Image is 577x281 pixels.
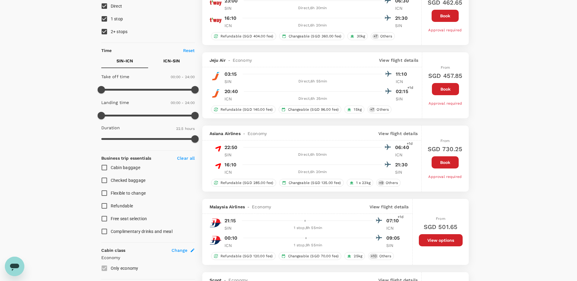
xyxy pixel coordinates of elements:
[233,57,252,63] span: Economy
[395,144,410,151] p: 06:40
[210,130,241,137] span: Asiana Airlines
[218,107,275,112] span: Refundable (SGD 140.00 fee)
[211,179,276,187] div: Refundable (SGD 285.00 fee)
[224,96,240,102] p: ICN
[111,216,147,221] span: Free seat selection
[243,23,382,29] div: Direct , 6h 20min
[111,229,172,234] span: Complimentary drinks and meal
[441,65,450,70] span: From
[369,107,375,112] span: + 7
[243,96,383,102] div: Direct , 6h 35min
[224,78,240,85] p: SIN
[101,248,126,253] strong: Cabin class
[111,29,128,34] span: 2+ stops
[432,10,459,22] button: Book
[224,88,238,95] p: 20:40
[243,242,373,248] div: 1 stop , 9h 55min
[354,180,373,186] span: 1 x 23kg
[407,85,413,91] span: +1d
[243,152,382,158] div: Direct , 6h 50min
[210,57,226,63] span: Jeju Air
[111,16,123,21] span: 1 stop
[116,58,133,64] p: SIN - ICN
[370,204,409,210] p: View flight details
[111,4,122,9] span: Direct
[370,254,378,259] span: + 10
[210,144,222,156] img: OZ
[395,152,410,158] p: ICN
[279,179,344,187] div: Changeable (SGD 135.00 fee)
[248,130,267,137] span: Economy
[224,217,236,224] p: 21:15
[101,255,195,261] p: Economy
[218,254,275,259] span: Refundable (SGD 120.00 fee)
[210,88,222,100] img: 7C
[428,144,463,154] h6: SGD 730.25
[371,32,395,40] div: +7Others
[368,252,394,260] div: +10Others
[286,180,343,186] span: Changeable (SGD 135.00 fee)
[210,161,222,173] img: OZ
[432,156,459,168] button: Book
[395,161,410,168] p: 21:30
[171,75,195,79] span: 00:00 - 24:00
[101,125,120,131] p: Duration
[224,161,237,168] p: 16:10
[101,47,112,54] p: Time
[224,71,237,78] p: 03:15
[344,106,364,113] div: 15kg
[211,32,276,40] div: Refundable (SGD 404.00 fee)
[377,254,394,259] span: Others
[436,217,445,221] span: From
[111,165,140,170] span: Cabin baggage
[101,99,129,106] p: Landing time
[210,217,222,229] img: MH
[111,178,146,183] span: Checked baggage
[374,107,391,112] span: Others
[396,96,411,102] p: SIN
[224,23,240,29] p: ICN
[395,23,410,29] p: SIN
[211,106,276,113] div: Refundable (SGD 140.00 fee)
[252,204,271,210] span: Economy
[286,107,341,112] span: Changeable (SGD 96.00 fee)
[432,83,459,95] button: Book
[101,74,130,80] p: Take off time
[386,217,401,224] p: 07:10
[5,257,24,276] iframe: Button to launch messaging window
[386,234,401,242] p: 09:05
[224,15,237,22] p: 16:10
[224,169,240,175] p: ICN
[440,139,450,143] span: From
[428,28,462,32] span: Approval required
[111,266,138,271] span: Only economy
[386,225,401,231] p: ICN
[241,130,248,137] span: -
[279,252,342,260] div: Changeable (SGD 70.00 fee)
[378,130,418,137] p: View flight details
[383,180,400,186] span: Others
[171,101,195,105] span: 00:00 - 24:00
[111,203,133,208] span: Refundable
[183,47,195,54] p: Reset
[372,34,379,39] span: + 7
[395,15,410,22] p: 21:30
[210,70,222,82] img: 7C
[396,71,411,78] p: 11:10
[376,179,401,187] div: +9Others
[172,247,188,253] span: Change
[279,32,344,40] div: Changeable (SGD 360.00 fee)
[218,180,276,186] span: Refundable (SGD 285.00 fee)
[419,234,463,246] button: View options
[243,78,383,85] div: Direct , 6h 55min
[386,242,401,248] p: SIN
[351,254,365,259] span: 25kg
[396,88,411,95] p: 02:15
[245,204,252,210] span: -
[243,225,373,231] div: 1 stop , 8h 55min
[101,156,151,161] strong: Business trip essentials
[428,71,463,81] h6: SGD 457.85
[224,144,238,151] p: 22:50
[347,32,368,40] div: 30kg
[395,169,410,175] p: SIN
